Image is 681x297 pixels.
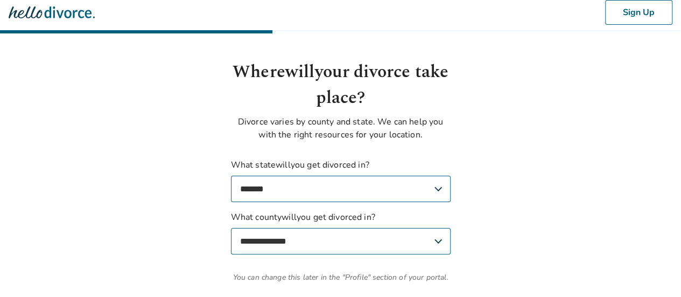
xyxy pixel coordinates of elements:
span: You can change this later in the "Profile" section of your portal. [231,272,451,283]
h1: Where will your divorce take place? [231,59,451,111]
label: What state will you get divorced in? [231,158,451,202]
p: Divorce varies by county and state. We can help you with the right resources for your location. [231,115,451,141]
iframe: Chat Widget [627,245,681,297]
select: What statewillyou get divorced in? [231,176,451,202]
label: What county will you get divorced in? [231,211,451,254]
select: What countywillyou get divorced in? [231,228,451,254]
img: Hello Divorce Logo [9,2,95,23]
